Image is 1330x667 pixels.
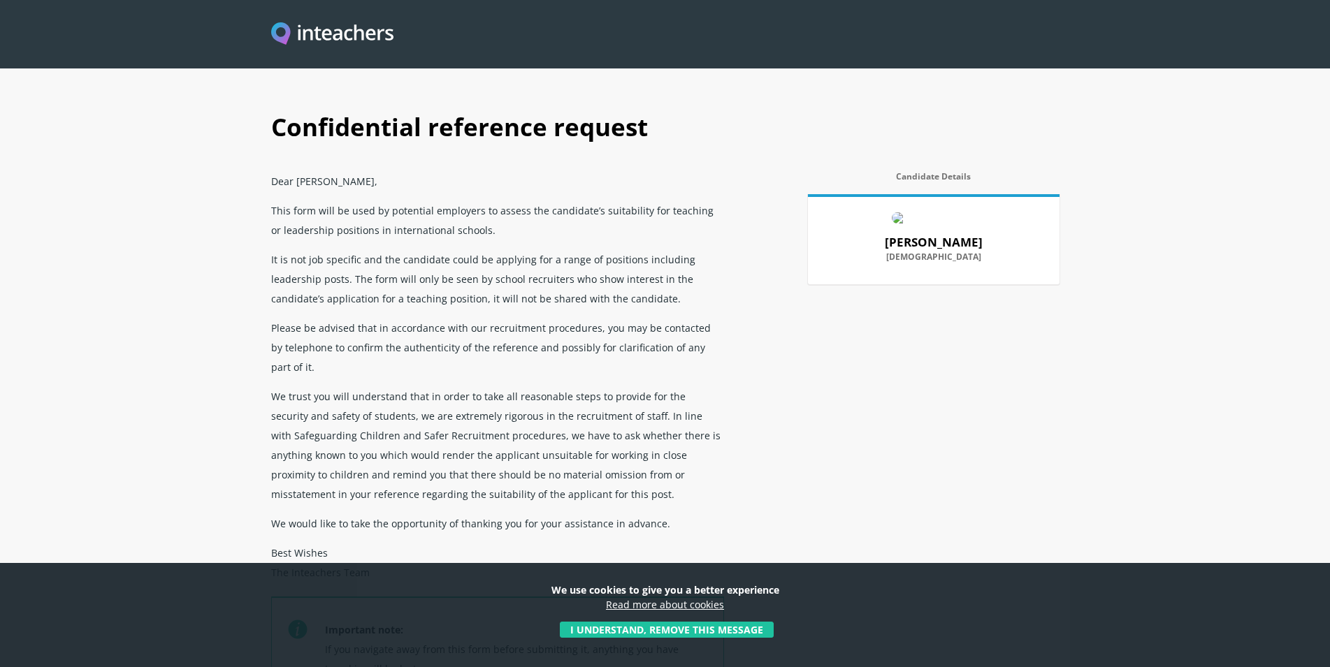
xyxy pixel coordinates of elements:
[271,538,724,596] p: Best Wishes The Inteachers Team
[271,381,724,508] p: We trust you will understand that in order to take all reasonable steps to provide for the securi...
[271,196,724,244] p: This form will be used by potential employers to assess the candidate’s suitability for teaching ...
[885,234,983,250] strong: [PERSON_NAME]
[560,622,774,638] button: I understand, remove this message
[808,172,1060,190] label: Candidate Details
[271,508,724,538] p: We would like to take the opportunity of thanking you for your assistance in advance.
[271,22,394,47] a: Visit this site's homepage
[271,313,724,381] p: Please be advised that in accordance with our recruitment procedures, you may be contacted by tel...
[892,212,976,223] img: 79159
[551,583,779,596] strong: We use cookies to give you a better experience
[825,252,1043,270] label: [DEMOGRAPHIC_DATA]
[271,244,724,313] p: It is not job specific and the candidate could be applying for a range of positions including lea...
[271,98,1060,166] h1: Confidential reference request
[606,598,724,611] a: Read more about cookies
[271,22,394,47] img: Inteachers
[271,166,724,196] p: Dear [PERSON_NAME],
